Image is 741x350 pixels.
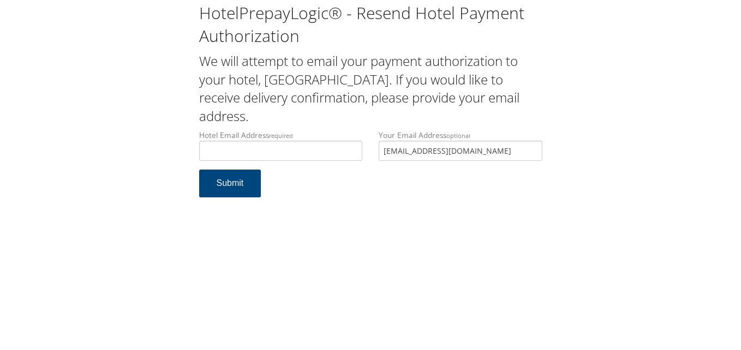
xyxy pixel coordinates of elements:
input: Hotel Email Addressrequired [199,141,363,161]
small: optional [446,131,470,140]
label: Hotel Email Address [199,130,363,161]
h1: HotelPrepayLogic® - Resend Hotel Payment Authorization [199,2,542,47]
button: Submit [199,170,261,197]
h2: We will attempt to email your payment authorization to your hotel, [GEOGRAPHIC_DATA]. If you woul... [199,52,542,125]
small: required [269,131,293,140]
input: Your Email Addressoptional [379,141,542,161]
label: Your Email Address [379,130,542,161]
